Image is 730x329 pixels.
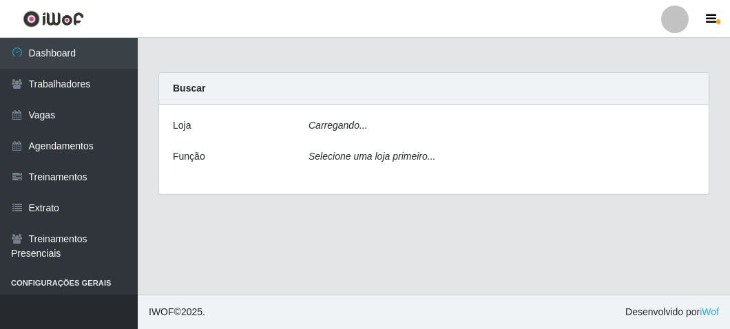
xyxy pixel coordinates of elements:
label: Função [173,149,205,164]
i: Selecione uma loja primeiro... [309,151,435,162]
label: Loja [173,118,191,133]
img: CoreUI Logo [23,10,84,28]
span: Desenvolvido por [625,305,719,319]
a: iWof [700,306,719,317]
span: © 2025 . [149,305,205,319]
span: IWOF [149,306,174,317]
i: Carregando... [309,120,368,131]
strong: Buscar [173,83,205,94]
